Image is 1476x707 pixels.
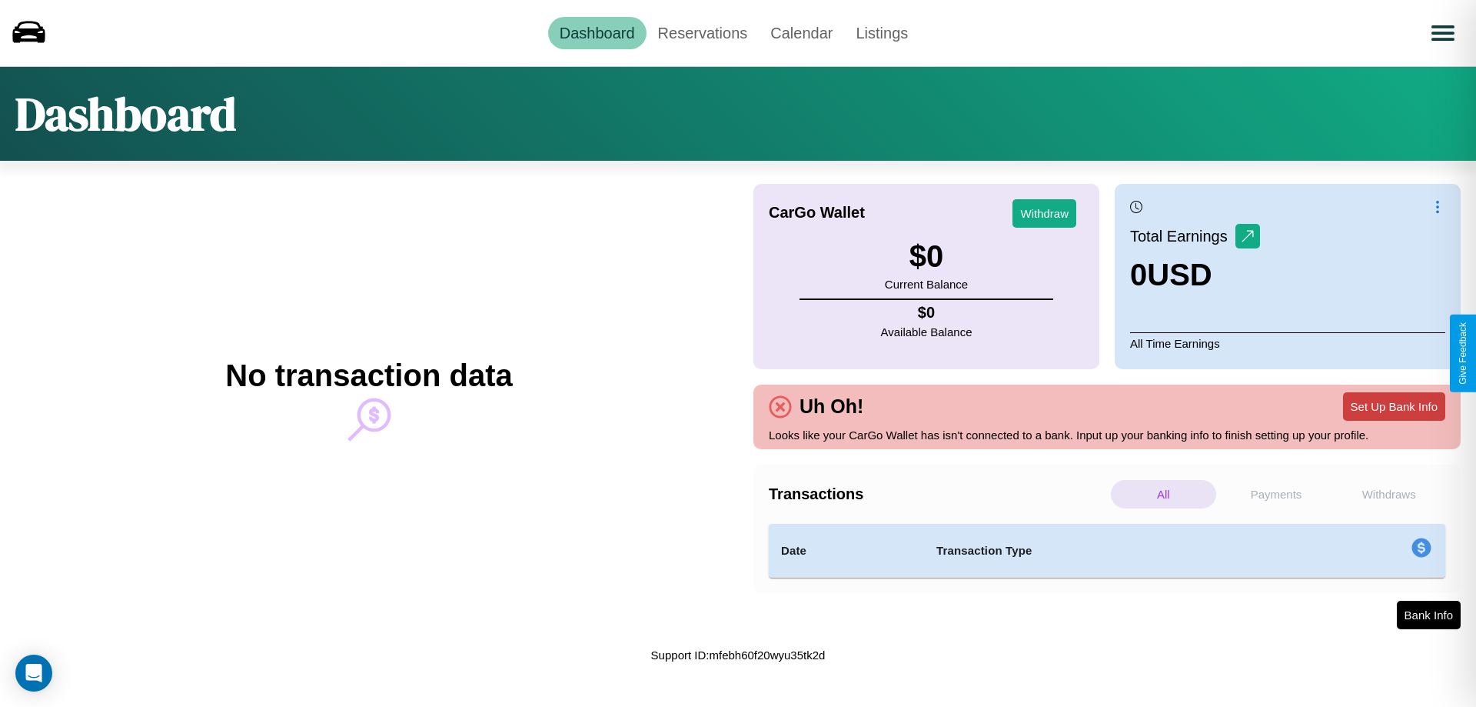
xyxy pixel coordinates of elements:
[1397,601,1461,629] button: Bank Info
[647,17,760,49] a: Reservations
[769,485,1107,503] h4: Transactions
[15,82,236,145] h1: Dashboard
[1336,480,1441,509] p: Withdraws
[15,655,52,692] div: Open Intercom Messenger
[792,395,871,418] h4: Uh Oh!
[881,322,972,342] p: Available Balance
[1012,199,1076,228] button: Withdraw
[885,274,968,295] p: Current Balance
[844,17,919,49] a: Listings
[769,524,1445,578] table: simple table
[781,542,912,560] h4: Date
[1111,480,1216,509] p: All
[769,425,1445,445] p: Looks like your CarGo Wallet has isn't connected to a bank. Input up your banking info to finish ...
[1421,12,1464,55] button: Open menu
[1458,322,1468,385] div: Give Feedback
[885,239,968,274] h3: $ 0
[1130,258,1260,292] h3: 0 USD
[769,204,865,222] h4: CarGo Wallet
[936,542,1285,560] h4: Transaction Type
[548,17,647,49] a: Dashboard
[1343,392,1445,421] button: Set Up Bank Info
[225,359,512,393] h2: No transaction data
[1224,480,1329,509] p: Payments
[881,304,972,322] h4: $ 0
[1130,222,1235,250] p: Total Earnings
[651,645,826,665] p: Support ID: mfebh60f20wyu35tk2d
[759,17,844,49] a: Calendar
[1130,332,1445,354] p: All Time Earnings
